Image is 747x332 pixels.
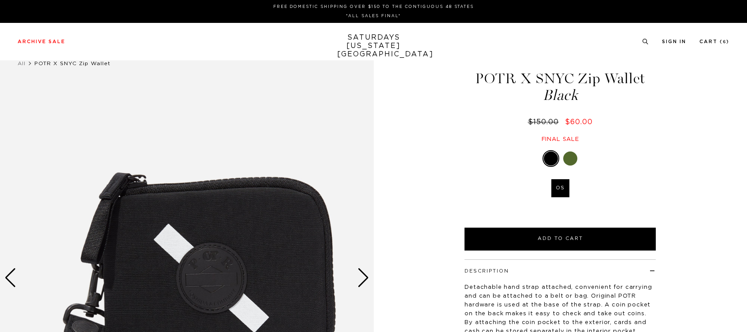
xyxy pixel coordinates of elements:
[465,228,656,251] button: Add to Cart
[565,118,593,125] span: $60.00
[699,39,729,44] a: Cart (6)
[18,61,26,66] a: All
[463,88,657,103] span: Black
[463,136,657,143] div: Final sale
[463,71,657,103] h1: POTR X SNYC Zip Wallet
[551,179,569,197] label: OS
[528,118,562,125] del: $150.00
[357,268,369,288] div: Next slide
[337,33,410,59] a: SATURDAYS[US_STATE][GEOGRAPHIC_DATA]
[34,61,111,66] span: POTR X SNYC Zip Wallet
[662,39,686,44] a: Sign In
[4,268,16,288] div: Previous slide
[465,269,509,273] button: Description
[18,39,65,44] a: Archive Sale
[21,13,726,19] p: *ALL SALES FINAL*
[723,40,726,44] small: 6
[21,4,726,10] p: FREE DOMESTIC SHIPPING OVER $150 TO THE CONTIGUOUS 48 STATES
